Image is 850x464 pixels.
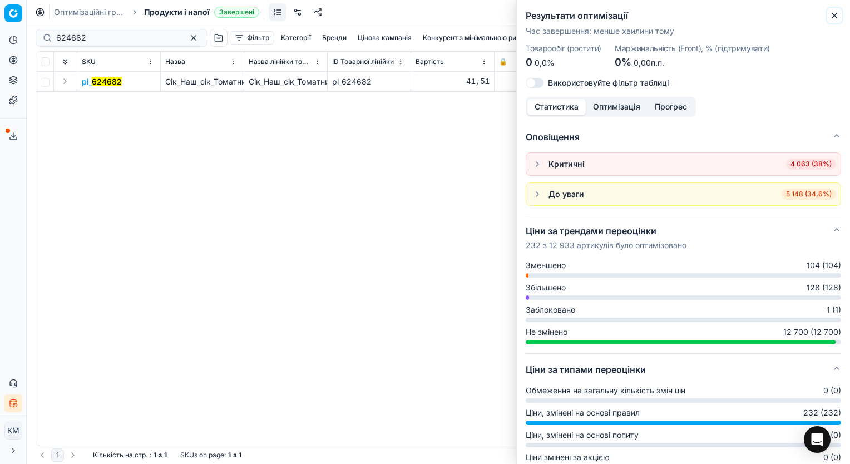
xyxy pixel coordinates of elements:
span: Зменшено [526,260,566,271]
span: Заблоковано [526,304,575,315]
div: Open Intercom Messenger [804,426,831,453]
dt: Маржинальність (Front), % (підтримувати) [615,45,770,52]
span: pl_ [82,76,122,87]
h5: Ціни за трендами переоцінки [526,224,686,238]
button: pl_624682 [82,76,122,87]
button: Ціни за трендами переоцінки232 з 12 933 артикулів було оптимізовано [526,215,841,260]
p: 232 з 12 933 артикулів було оптимізовано [526,240,686,251]
span: SKU [82,57,96,66]
span: 0 (0) [823,385,841,396]
span: Вартість [416,57,444,66]
a: Оптимізаційні групи [54,7,125,18]
button: Прогрес [648,99,694,115]
span: Продукти і напоїЗавершені [144,7,259,18]
strong: 1 [239,451,241,460]
span: ID Товарної лінійки [332,57,394,66]
nav: breadcrumb [54,7,259,18]
span: 1 (1) [827,304,841,315]
button: Expand [58,75,72,88]
span: Назва [165,57,185,66]
span: Продукти і напої [144,7,210,18]
div: Сік_Наш_сік_Томатний_100%_з_сіллю_0.95_л [249,76,323,87]
span: Обмеження на загальну кількість змін цін [526,385,685,396]
span: 128 (128) [807,282,841,293]
button: Оповіщення [526,121,841,152]
div: До уваги [548,189,584,200]
span: 0 (0) [823,430,841,441]
span: 🔒 [499,57,507,66]
div: pl_624682 [332,76,406,87]
button: Expand all [58,55,72,68]
div: Критичні [548,159,585,170]
span: Збільшено [526,282,566,293]
button: Фільтр [230,31,274,45]
span: Ціни, змінені на основі правил [526,407,640,418]
button: Go to previous page [36,448,49,462]
strong: 1 [164,451,167,460]
input: Пошук по SKU або назві [56,32,178,43]
span: Ціни змінені за акцією [526,452,610,463]
button: Go to next page [66,448,80,462]
h2: Результати оптимізації [526,9,841,22]
div: Оповіщення [526,152,841,215]
div: : [93,451,167,460]
button: Бренди [318,31,351,45]
span: 104 (104) [807,260,841,271]
span: SKUs on page : [180,451,226,460]
p: Час завершення : менше хвилини тому [526,26,841,37]
nav: pagination [36,448,80,462]
span: 12 700 (12 700) [783,327,841,338]
button: Категорії [276,31,315,45]
strong: 1 [228,451,231,460]
span: 0% [615,56,631,68]
strong: 1 [154,451,156,460]
div: 41,51 [416,76,490,87]
span: 0,00п.п. [634,58,664,67]
span: Назва лінійки товарів [249,57,312,66]
button: Цінова кампанія [353,31,416,45]
span: КM [5,422,22,439]
mark: 624682 [92,77,122,86]
button: КM [4,422,22,440]
strong: з [159,451,162,460]
span: 0,0% [535,58,555,67]
dt: Товарообіг (ростити) [526,45,601,52]
div: Ціни за трендами переоцінки232 з 12 933 артикулів було оптимізовано [526,260,841,353]
button: 1 [51,448,64,462]
span: Завершені [214,7,259,18]
span: 5 148 (34,6%) [782,189,836,200]
strong: з [233,451,236,460]
span: Не змінено [526,327,567,338]
span: Ціни, змінені на основі попиту [526,430,639,441]
span: 0 (0) [823,452,841,463]
span: Кількість на стр. [93,451,147,460]
button: Конкурент з мінімальною ринковою ціною [418,31,566,45]
span: 232 (232) [803,407,841,418]
button: Ціни за типами переоцінки [526,354,841,385]
button: Оптимізація [586,99,648,115]
span: 0 [526,56,532,68]
span: 4 063 (38%) [786,159,836,170]
button: Статистика [527,99,586,115]
span: Сік_Наш_сік_Томатний_100%_з_сіллю_0.95_л [165,77,334,86]
label: Використовуйте фільтр таблиці [548,79,669,87]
